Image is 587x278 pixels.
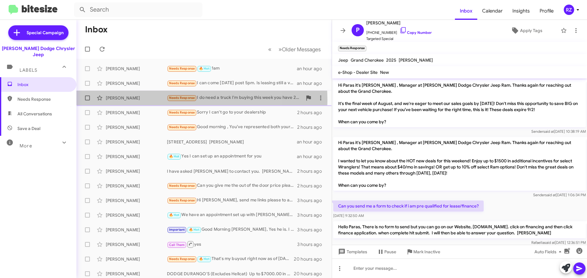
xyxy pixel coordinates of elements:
div: [PERSON_NAME] [106,271,167,277]
div: 3 hours ago [297,197,327,204]
button: Mark Inactive [401,246,445,257]
div: DODGE DURANGO'S (Excludes Hellcat) Up to $7000.00 in Rebates and Incentives for qualifying clients. [167,271,294,277]
a: Calendar [477,2,508,20]
span: Needs Response [169,81,195,85]
span: [PERSON_NAME] [399,57,433,63]
div: 3 hours ago [297,241,327,247]
div: [PERSON_NAME] [106,124,167,130]
span: [PERSON_NAME] [366,19,432,27]
span: Inbox [455,2,477,20]
span: Needs Response [169,198,195,202]
button: Apply Tags [495,25,558,36]
span: Templates [337,246,367,257]
div: [PERSON_NAME] [106,110,167,116]
span: 🔥 Hot [189,228,199,232]
span: Call Them [169,243,185,247]
input: Search [74,2,202,17]
span: Needs Response [169,125,195,129]
div: 1am [167,65,297,72]
div: an hour ago [297,139,327,145]
span: » [279,45,282,53]
span: said at [544,240,555,245]
span: Auto Fields [534,246,564,257]
div: [PERSON_NAME] [106,66,167,72]
a: Profile [535,2,559,20]
button: Previous [264,43,275,56]
span: Needs Response [17,96,69,102]
div: an hour ago [297,66,327,72]
div: [PERSON_NAME] [106,212,167,218]
div: 2 hours ago [297,124,327,130]
div: Can you give me the out of the door price please [167,182,297,189]
div: [PERSON_NAME] [106,168,167,174]
span: e-Shop - Dealer Site [338,70,378,75]
div: 2 hours ago [297,183,327,189]
div: Yes I can set up an appointment for you [167,153,297,160]
div: Hi [PERSON_NAME], send me links please to any [DATE]-[DATE] Grand Cherokee L Summit/[GEOGRAPHIC_D... [167,197,297,204]
p: Hi Paras it's [PERSON_NAME] , Manager at [PERSON_NAME] Dodge Chrysler Jeep Ram. Thanks again for ... [333,80,586,127]
p: Hi Paras it's [PERSON_NAME] , Manager at [PERSON_NAME] Dodge Chrysler Jeep Ram. Thanks again for ... [333,137,586,191]
div: Good morning , You’ve represented both yourself and the dealership very well. It’s refreshing to ... [167,124,297,131]
span: Save a Deal [17,125,40,132]
span: Needs Response [169,184,195,188]
div: 3 hours ago [297,212,327,218]
div: I do need a truck I'm buying this week you have 2 that match what I need and currently I'm taking... [167,94,302,101]
span: Pause [384,246,396,257]
div: Good Morning [PERSON_NAME], Yes he is. I will book a tentative for 5.00 [DATE]. [167,226,297,233]
h1: Inbox [85,25,108,34]
button: Auto Fields [530,246,569,257]
span: Needs Response [169,257,195,261]
div: 3 hours ago [297,227,327,233]
span: [PHONE_NUMBER] [366,27,432,36]
div: [PERSON_NAME] [106,183,167,189]
span: « [268,45,271,53]
p: Can you send me a form to check if i am pre qualified for lease/finance? [333,200,484,211]
button: Templates [332,246,372,257]
a: Copy Number [400,30,432,35]
span: 🔥 Hot [199,257,209,261]
div: yes [167,240,297,248]
nav: Page navigation example [265,43,324,56]
div: [PERSON_NAME] [106,227,167,233]
div: I have asked [PERSON_NAME] to contact you. [PERSON_NAME] [167,168,297,174]
span: said at [543,129,554,134]
span: Targeted Special [366,36,432,42]
div: an hour ago [297,80,327,86]
span: Apply Tags [520,25,542,36]
div: [PERSON_NAME] [106,153,167,160]
span: said at [545,193,556,197]
small: Needs Response [338,46,366,51]
span: Inbox [17,81,69,88]
p: Hello Paras, There is no form to send but you can go on our Website, [DOMAIN_NAME]. click on fina... [333,221,586,238]
span: Needs Response [169,110,195,114]
div: [STREET_ADDRESS] [PERSON_NAME] [167,139,297,145]
span: 🔥 Hot [199,67,209,70]
div: That's my buyout right now as of [DATE] [167,255,294,262]
div: [PERSON_NAME] [106,197,167,204]
span: 🔥 Hot [169,213,179,217]
a: Special Campaign [8,25,68,40]
span: New [380,70,389,75]
button: Next [275,43,324,56]
button: Pause [372,246,401,257]
div: [PERSON_NAME] [106,95,167,101]
span: Rafaella [DATE] 12:36:51 PM [531,240,586,245]
div: 20 hours ago [294,256,327,262]
div: [PERSON_NAME] [106,80,167,86]
span: P [356,25,360,35]
div: RZ [564,5,574,15]
span: 🔥 Hot [169,154,179,158]
div: 2 hours ago [297,168,327,174]
span: Needs Response [169,67,195,70]
span: Sender [DATE] 1:06:34 PM [533,193,586,197]
span: Grand Cherokee [351,57,384,63]
div: an hour ago [297,153,327,160]
span: Mark Inactive [413,246,440,257]
div: [PERSON_NAME] [106,241,167,247]
span: Older Messages [282,46,321,53]
span: Special Campaign [27,30,64,36]
a: Insights [508,2,535,20]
